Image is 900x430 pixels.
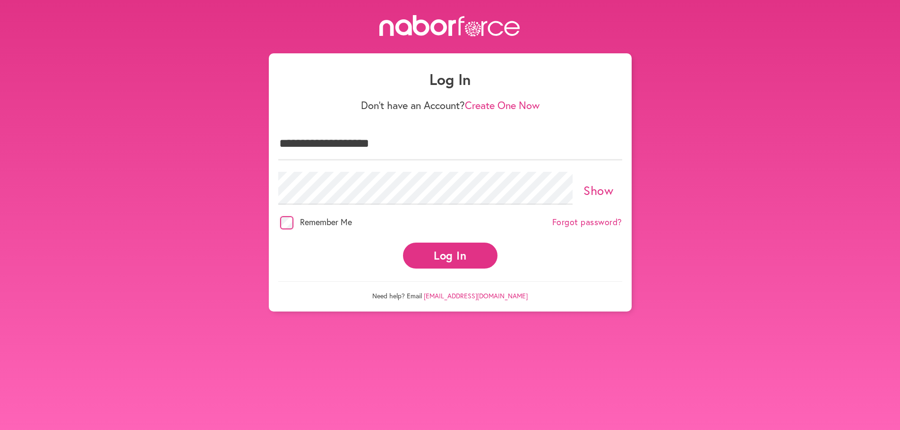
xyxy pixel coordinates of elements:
[403,243,497,269] button: Log In
[278,70,622,88] h1: Log In
[300,216,352,228] span: Remember Me
[583,182,613,198] a: Show
[278,281,622,300] p: Need help? Email
[278,99,622,111] p: Don't have an Account?
[552,217,622,228] a: Forgot password?
[424,291,528,300] a: [EMAIL_ADDRESS][DOMAIN_NAME]
[465,98,540,112] a: Create One Now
